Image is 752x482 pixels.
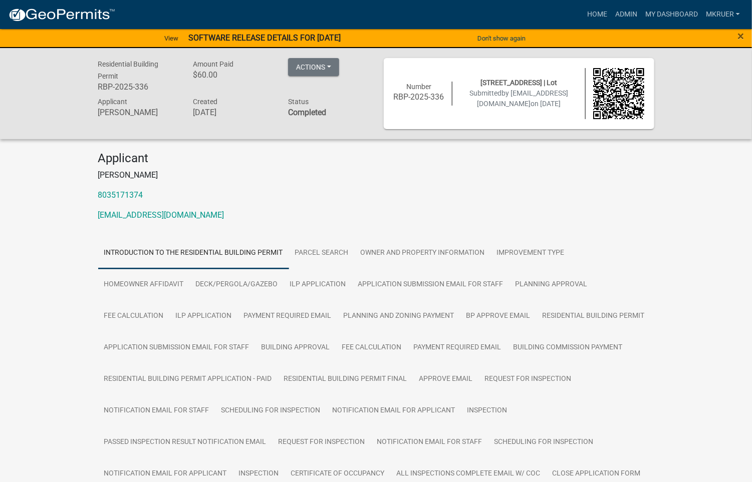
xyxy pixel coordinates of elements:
a: Planning Approval [510,269,594,301]
a: View [160,30,182,47]
a: Building Approval [256,332,336,364]
span: by [EMAIL_ADDRESS][DOMAIN_NAME] [477,89,568,108]
a: Payment Required Email [408,332,508,364]
a: Admin [611,5,641,24]
a: mkruer [702,5,744,24]
a: Passed Inspection Result Notification Email [98,426,273,458]
img: QR code [593,68,644,119]
h6: [DATE] [193,108,273,117]
a: Improvement Type [491,237,571,269]
a: Introduction to the Residential Building Permit [98,237,289,269]
a: Scheduling for Inspection [215,395,327,427]
span: Residential Building Permit [98,60,159,80]
a: Home [583,5,611,24]
a: Residential Building Permit [537,300,651,332]
a: [EMAIL_ADDRESS][DOMAIN_NAME] [98,210,224,220]
a: Application Submission Email for Staff [352,269,510,301]
a: Owner and Property Information [355,237,491,269]
a: ILP Application [284,269,352,301]
a: BP Approve Email [460,300,537,332]
h6: RBP-2025-336 [98,82,178,92]
button: Don't show again [473,30,530,47]
span: Submitted on [DATE] [469,89,568,108]
a: Inspection [461,395,514,427]
a: Notification Email for Applicant [327,395,461,427]
a: Building Commission Payment [508,332,629,364]
a: Request for Inspection [273,426,371,458]
span: × [738,29,744,43]
h4: Applicant [98,151,654,166]
button: Actions [288,58,339,76]
span: Status [288,98,309,106]
a: Fee Calculation [98,300,170,332]
a: Fee Calculation [336,332,408,364]
button: Close [738,30,744,42]
a: Residential Building Permit Final [278,363,413,395]
h6: [PERSON_NAME] [98,108,178,117]
a: Approve Email [413,363,479,395]
a: My Dashboard [641,5,702,24]
a: Application Submission Email for Staff [98,332,256,364]
a: Planning and Zoning Payment [338,300,460,332]
a: Homeowner Affidavit [98,269,190,301]
h6: $60.00 [193,70,273,80]
a: ILP Application [170,300,238,332]
a: Request for Inspection [479,363,578,395]
a: Notification Email for Staff [371,426,488,458]
span: Amount Paid [193,60,233,68]
a: Parcel search [289,237,355,269]
span: [STREET_ADDRESS] | Lot [480,79,557,87]
p: [PERSON_NAME] [98,169,654,181]
span: Number [406,83,431,91]
a: Deck/Pergola/Gazebo [190,269,284,301]
a: 8035171374 [98,190,143,200]
strong: SOFTWARE RELEASE DETAILS FOR [DATE] [188,33,341,43]
span: Applicant [98,98,128,106]
a: Residential Building Permit Application - Paid [98,363,278,395]
strong: Completed [288,108,326,117]
h6: RBP-2025-336 [394,92,445,102]
a: Scheduling for Inspection [488,426,600,458]
span: Created [193,98,217,106]
a: Notification Email for Staff [98,395,215,427]
a: Payment Required Email [238,300,338,332]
